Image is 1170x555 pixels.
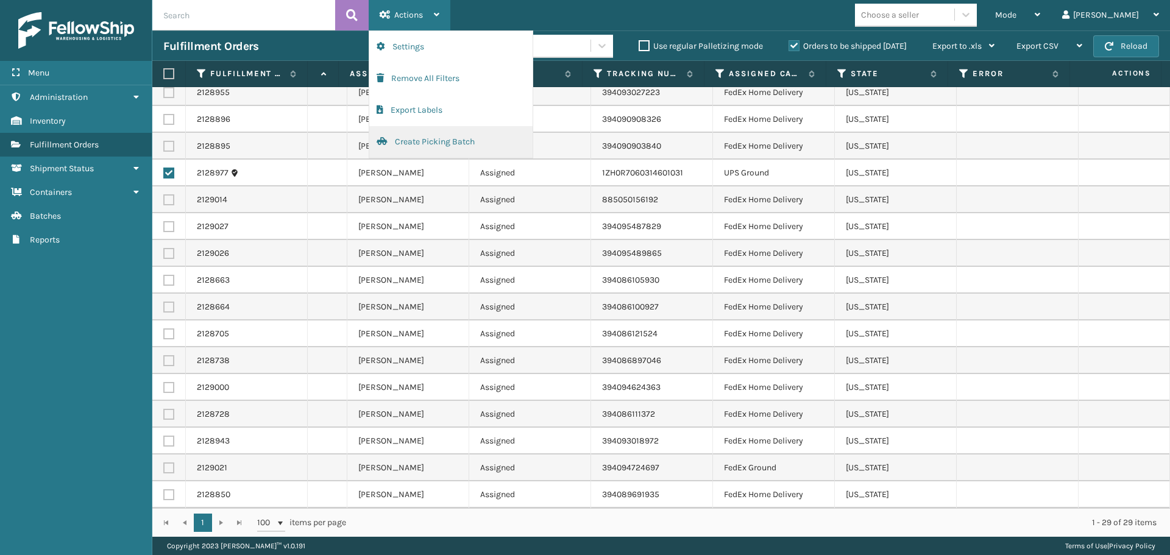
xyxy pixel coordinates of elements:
td: [US_STATE] [835,294,957,320]
td: [PERSON_NAME] [347,347,469,374]
td: [PERSON_NAME] [347,294,469,320]
a: 394086111372 [602,409,655,419]
span: Export to .xls [932,41,982,51]
a: 2128728 [197,408,230,420]
td: [PERSON_NAME] [347,213,469,240]
a: Terms of Use [1065,542,1107,550]
a: 394094724697 [602,462,659,473]
a: Privacy Policy [1109,542,1155,550]
span: Mode [995,10,1016,20]
button: Settings [369,31,533,63]
div: 1 - 29 of 29 items [363,517,1157,529]
label: Assigned Carrier Service [729,68,803,79]
td: Assigned [469,347,591,374]
td: Assigned [469,160,591,186]
label: Fulfillment Order Id [210,68,284,79]
div: Choose a seller [861,9,919,21]
td: [US_STATE] [835,428,957,454]
a: 394095487829 [602,221,661,232]
button: Reload [1093,35,1159,57]
span: items per page [257,514,346,532]
span: Reports [30,235,60,245]
span: Batches [30,211,61,221]
td: Assigned [469,428,591,454]
a: 2128896 [197,113,230,125]
a: 394090908326 [602,114,661,124]
td: [PERSON_NAME] [347,401,469,428]
a: 885050156192 [602,194,658,205]
a: 2129014 [197,194,227,206]
a: 2129026 [197,247,229,260]
button: Remove All Filters [369,63,533,94]
td: [PERSON_NAME] [347,320,469,347]
td: Assigned [469,401,591,428]
td: [US_STATE] [835,79,957,106]
span: Export CSV [1016,41,1058,51]
td: [US_STATE] [835,347,957,374]
td: Assigned [469,374,591,401]
td: [PERSON_NAME] [347,186,469,213]
img: logo [18,12,134,49]
td: Assigned [469,454,591,481]
td: [PERSON_NAME] [347,481,469,508]
td: Assigned [469,481,591,508]
span: Actions [394,10,423,20]
a: 2128738 [197,355,230,367]
td: Assigned [469,294,591,320]
td: Assigned [469,320,591,347]
td: [US_STATE] [835,160,957,186]
a: 2128850 [197,489,230,501]
p: Copyright 2023 [PERSON_NAME]™ v 1.0.191 [167,537,305,555]
a: 394086121524 [602,328,658,339]
td: FedEx Home Delivery [713,401,835,428]
td: [US_STATE] [835,267,957,294]
label: State [851,68,924,79]
td: FedEx Home Delivery [713,106,835,133]
a: 394086105930 [602,275,659,285]
td: [US_STATE] [835,401,957,428]
td: [US_STATE] [835,133,957,160]
span: Shipment Status [30,163,94,174]
a: 394093027223 [602,87,660,97]
button: Export Labels [369,94,533,126]
td: FedEx Home Delivery [713,428,835,454]
td: [US_STATE] [835,481,957,508]
td: Assigned [469,267,591,294]
td: FedEx Ground [713,454,835,481]
td: [PERSON_NAME] [347,79,469,106]
a: 394086897046 [602,355,661,366]
a: 394089691935 [602,489,659,500]
a: 2128943 [197,435,230,447]
td: FedEx Home Delivery [713,79,835,106]
button: Create Picking Batch [369,126,533,158]
span: Menu [28,68,49,78]
label: Orders to be shipped [DATE] [789,41,907,51]
label: Tracking Number [607,68,681,79]
label: Error [973,68,1046,79]
a: 2129027 [197,221,229,233]
td: [US_STATE] [835,374,957,401]
td: [PERSON_NAME] [347,267,469,294]
span: Inventory [30,116,66,126]
td: [US_STATE] [835,454,957,481]
a: 394090903840 [602,141,661,151]
a: 394095489865 [602,248,662,258]
td: UPS Ground [713,160,835,186]
td: FedEx Home Delivery [713,267,835,294]
td: FedEx Home Delivery [713,294,835,320]
a: 2128955 [197,87,230,99]
a: 2128705 [197,328,229,340]
td: [US_STATE] [835,106,957,133]
label: Assigned Warehouse [350,68,437,79]
td: FedEx Home Delivery [713,374,835,401]
td: [PERSON_NAME] [347,240,469,267]
td: [PERSON_NAME] [347,133,469,160]
td: [US_STATE] [835,186,957,213]
a: 394086100927 [602,302,659,312]
span: Actions [1074,63,1158,83]
td: [PERSON_NAME] [347,106,469,133]
td: FedEx Home Delivery [713,213,835,240]
label: Use regular Palletizing mode [639,41,763,51]
td: Assigned [469,240,591,267]
td: [US_STATE] [835,213,957,240]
